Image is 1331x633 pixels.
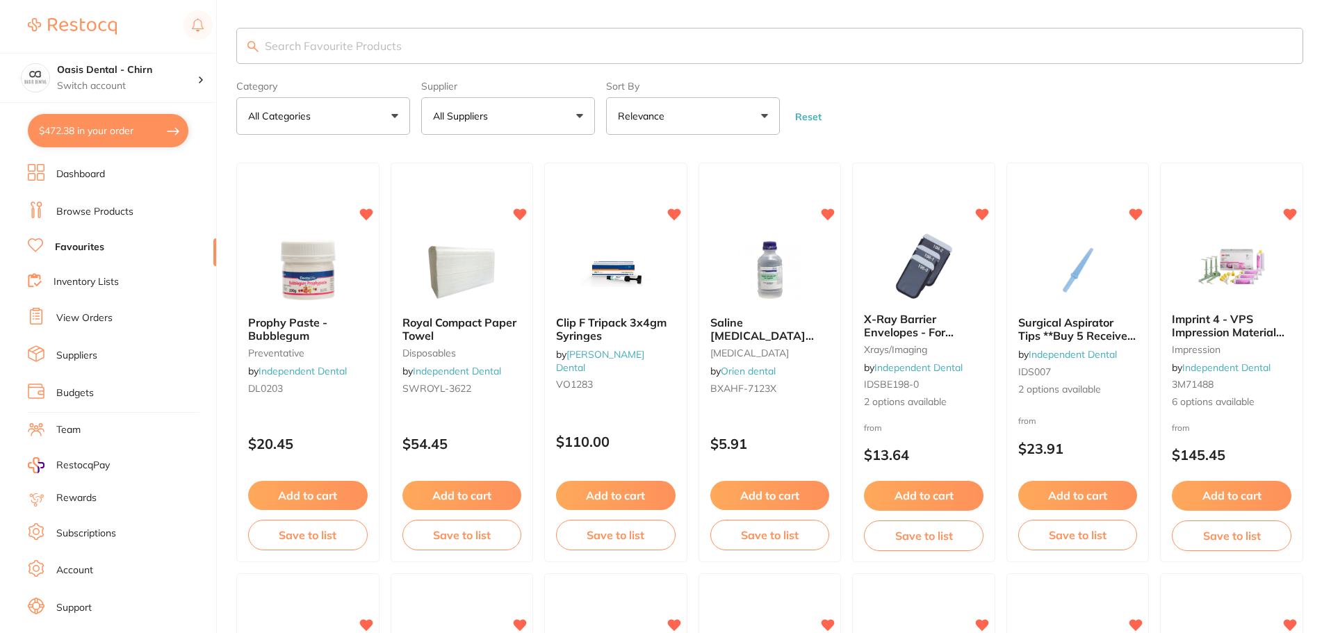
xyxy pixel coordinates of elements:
img: Saline Sodium Chloride 0.9%, 500ml Bottle [724,236,815,305]
span: by [1172,361,1271,374]
a: Dashboard [56,167,105,181]
button: Add to cart [248,481,368,510]
b: Surgical Aspirator Tips **Buy 5 Receive 1 Free** [1018,316,1138,342]
button: Save to list [710,520,830,550]
a: Browse Products [56,205,133,219]
span: 6 options available [1172,395,1291,409]
h4: Oasis Dental - Chirn [57,63,197,77]
b: Royal Compact Paper Towel [402,316,522,342]
a: Rewards [56,491,97,505]
button: Save to list [1018,520,1138,550]
img: RestocqPay [28,457,44,473]
button: Save to list [248,520,368,550]
p: $5.91 [710,436,830,452]
p: Relevance [618,109,670,123]
a: Subscriptions [56,527,116,541]
input: Search Favourite Products [236,28,1303,64]
b: X-Ray Barrier Envelopes - For Periapical Film **PRICE DROP **BUY 5 RECEIVE 1 FREE** [864,313,983,338]
p: $110.00 [556,434,676,450]
span: DL0203 [248,382,283,395]
a: Orien dental [721,365,776,377]
span: from [864,422,882,433]
span: by [248,365,347,377]
span: Clip F Tripack 3x4gm Syringes [556,315,667,342]
span: by [402,365,501,377]
a: Account [56,564,93,577]
button: Save to list [402,520,522,550]
button: All Suppliers [421,97,595,135]
a: Favourites [55,240,104,254]
b: Prophy Paste - Bubblegum [248,316,368,342]
span: Imprint 4 - VPS Impression Material (Garant Cartridge) [1172,312,1284,352]
img: Surgical Aspirator Tips **Buy 5 Receive 1 Free** [1033,236,1123,305]
span: by [864,361,963,374]
small: xrays/imaging [864,344,983,355]
a: View Orders [56,311,113,325]
p: $145.45 [1172,447,1291,463]
label: Category [236,81,410,92]
button: Add to cart [1172,481,1291,510]
img: X-Ray Barrier Envelopes - For Periapical Film **PRICE DROP **BUY 5 RECEIVE 1 FREE** [879,232,969,302]
p: Switch account [57,79,197,93]
button: Relevance [606,97,780,135]
button: Add to cart [864,481,983,510]
p: $20.45 [248,436,368,452]
button: Add to cart [1018,481,1138,510]
p: $13.64 [864,447,983,463]
p: $54.45 [402,436,522,452]
button: Add to cart [402,481,522,510]
a: Budgets [56,386,94,400]
small: disposables [402,347,522,359]
span: SWROYL-3622 [402,382,471,395]
button: Save to list [556,520,676,550]
button: $472.38 in your order [28,114,188,147]
a: Team [56,423,81,437]
span: RestocqPay [56,459,110,472]
img: Oasis Dental - Chirn [22,64,49,92]
small: [MEDICAL_DATA] [710,347,830,359]
b: Clip F Tripack 3x4gm Syringes [556,316,676,342]
span: by [1018,348,1117,361]
span: 2 options available [1018,383,1138,397]
a: Independent Dental [1029,348,1117,361]
img: Prophy Paste - Bubblegum [263,236,353,305]
span: IDS007 [1018,365,1051,378]
button: Add to cart [710,481,830,510]
span: Royal Compact Paper Towel [402,315,516,342]
img: Restocq Logo [28,18,117,35]
button: Save to list [1172,520,1291,551]
b: Saline Sodium Chloride 0.9%, 500ml Bottle [710,316,830,342]
a: RestocqPay [28,457,110,473]
button: Reset [791,110,826,123]
label: Sort By [606,81,780,92]
a: [PERSON_NAME] Dental [556,348,644,373]
span: by [556,348,644,373]
span: 2 options available [864,395,983,409]
span: from [1018,416,1036,426]
span: IDSBE198-0 [864,378,919,391]
a: Independent Dental [874,361,963,374]
span: from [1172,422,1190,433]
a: Support [56,601,92,615]
b: Imprint 4 - VPS Impression Material (Garant Cartridge) [1172,313,1291,338]
span: Prophy Paste - Bubblegum [248,315,327,342]
img: Clip F Tripack 3x4gm Syringes [571,236,661,305]
a: Suppliers [56,349,97,363]
a: Independent Dental [1182,361,1271,374]
span: VO1283 [556,378,593,391]
span: 3M71488 [1172,378,1214,391]
p: $23.91 [1018,441,1138,457]
a: Restocq Logo [28,10,117,42]
button: Add to cart [556,481,676,510]
a: Independent Dental [259,365,347,377]
small: preventative [248,347,368,359]
small: impression [1172,344,1291,355]
p: All Categories [248,109,316,123]
p: All Suppliers [433,109,493,123]
a: Inventory Lists [54,275,119,289]
span: by [710,365,776,377]
a: Independent Dental [413,365,501,377]
span: Saline [MEDICAL_DATA] 0.9%, 500ml Bottle [710,315,814,355]
img: Imprint 4 - VPS Impression Material (Garant Cartridge) [1186,232,1277,302]
span: Surgical Aspirator Tips **Buy 5 Receive 1 Free** [1018,315,1137,355]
